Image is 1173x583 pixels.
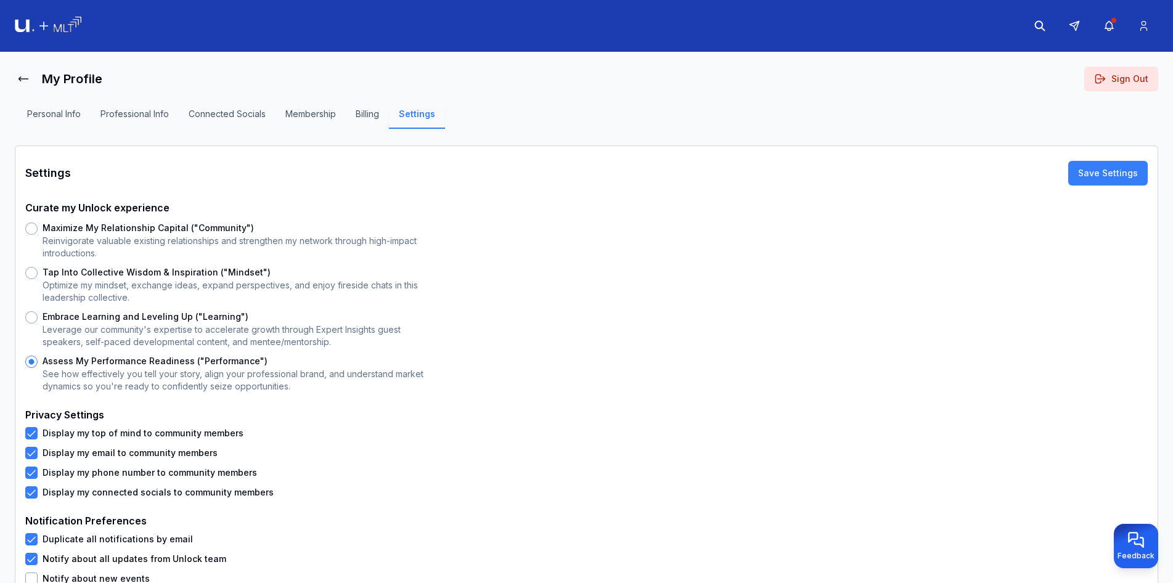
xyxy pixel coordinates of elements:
[43,368,430,393] p: See how effectively you tell your story, align your professional brand, and understand market dyn...
[43,488,274,497] label: Display my connected socials to community members
[91,108,179,129] button: Professional Info
[43,324,430,348] p: Leverage our community's expertise to accelerate growth through Expert Insights guest speakers, s...
[15,17,81,36] img: Logo
[43,311,248,322] label: Embrace Learning and Leveling Up ("Learning")
[43,267,271,277] label: Tap Into Collective Wisdom & Inspiration ("Mindset")
[25,202,170,214] label: Curate my Unlock experience
[43,279,430,304] p: Optimize my mindset, exchange ideas, expand perspectives, and enjoy fireside chats in this leader...
[389,108,445,129] button: Settings
[1114,524,1158,568] button: Provide feedback
[25,165,71,182] h1: Settings
[43,574,150,583] label: Notify about new events
[43,535,193,544] label: Duplicate all notifications by email
[1084,67,1158,91] button: Sign Out
[43,468,257,477] label: Display my phone number to community members
[276,108,346,129] button: Membership
[1068,161,1148,185] button: Save Settings
[25,407,1148,422] h2: Privacy Settings
[25,513,1148,528] h2: Notification Preferences
[42,70,102,88] h1: My Profile
[43,235,430,259] p: Reinvigorate valuable existing relationships and strengthen my network through high-impact introd...
[346,108,389,129] button: Billing
[43,449,218,457] label: Display my email to community members
[17,108,91,129] button: Personal Info
[43,429,243,438] label: Display my top of mind to community members
[43,555,226,563] label: Notify about all updates from Unlock team
[1118,551,1155,561] span: Feedback
[43,222,254,233] label: Maximize My Relationship Capital ("Community")
[43,356,268,366] label: Assess My Performance Readiness ("Performance")
[179,108,276,129] button: Connected Socials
